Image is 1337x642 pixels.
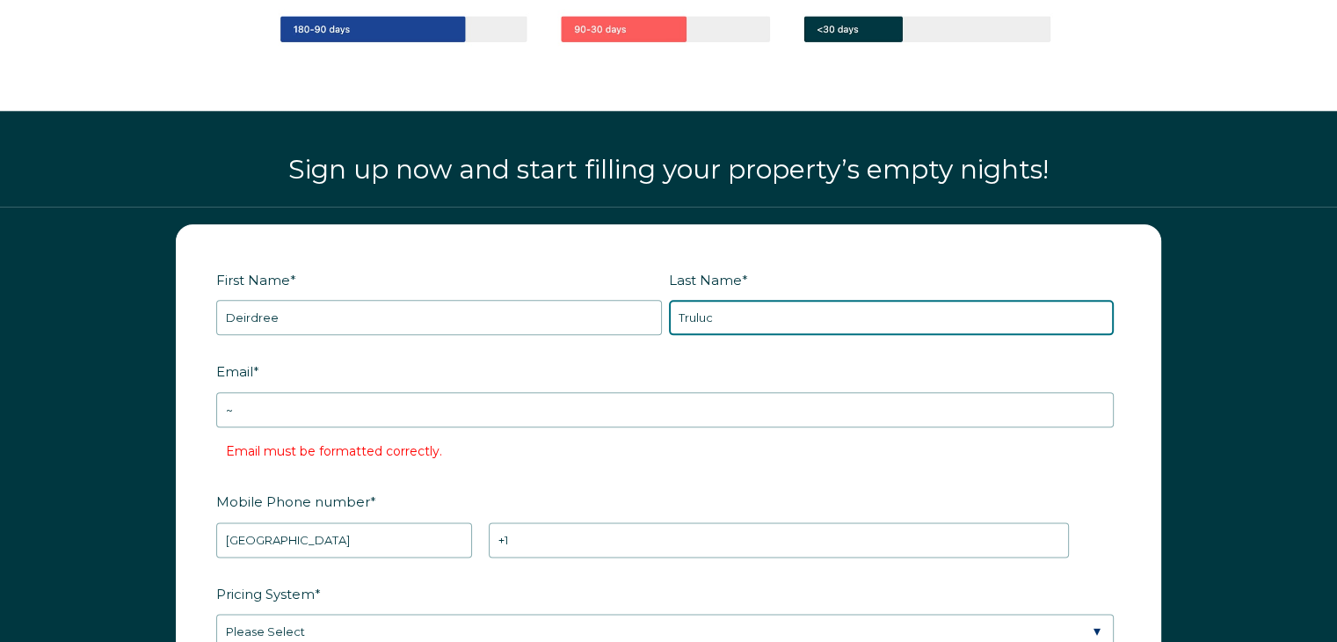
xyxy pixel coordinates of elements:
span: Mobile Phone number [216,488,370,515]
span: Last Name [669,266,742,294]
span: First Name [216,266,290,294]
span: Pricing System [216,580,315,608]
span: Email [216,358,253,385]
label: Email must be formatted correctly. [226,443,442,459]
span: Sign up now and start filling your property’s empty nights! [288,153,1049,186]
